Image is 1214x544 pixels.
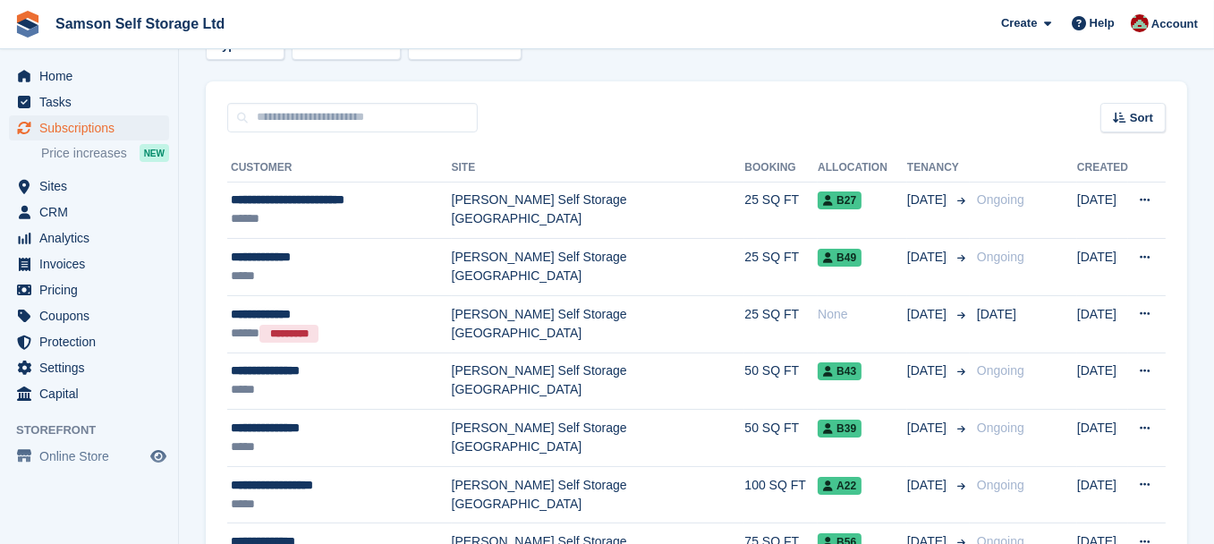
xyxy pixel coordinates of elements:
[452,466,745,523] td: [PERSON_NAME] Self Storage [GEOGRAPHIC_DATA]
[452,182,745,239] td: [PERSON_NAME] Self Storage [GEOGRAPHIC_DATA]
[744,466,818,523] td: 100 SQ FT
[9,115,169,140] a: menu
[818,154,907,183] th: Allocation
[1077,182,1128,239] td: [DATE]
[1130,109,1153,127] span: Sort
[744,295,818,353] td: 25 SQ FT
[41,143,169,163] a: Price increases NEW
[452,154,745,183] th: Site
[977,421,1024,435] span: Ongoing
[977,192,1024,207] span: Ongoing
[1077,353,1128,410] td: [DATE]
[1077,239,1128,296] td: [DATE]
[39,251,147,276] span: Invoices
[1001,14,1037,32] span: Create
[41,145,127,162] span: Price increases
[39,277,147,302] span: Pricing
[39,381,147,406] span: Capital
[1077,466,1128,523] td: [DATE]
[9,89,169,115] a: menu
[818,420,862,438] span: B39
[818,249,862,267] span: B49
[818,305,907,324] div: None
[14,11,41,38] img: stora-icon-8386f47178a22dfd0bd8f6a31ec36ba5ce8667c1dd55bd0f319d3a0aa187defe.svg
[9,200,169,225] a: menu
[818,191,862,209] span: B27
[452,353,745,410] td: [PERSON_NAME] Self Storage [GEOGRAPHIC_DATA]
[9,329,169,354] a: menu
[744,410,818,467] td: 50 SQ FT
[1077,154,1128,183] th: Created
[818,362,862,380] span: B43
[39,115,147,140] span: Subscriptions
[9,225,169,251] a: menu
[39,329,147,354] span: Protection
[977,250,1024,264] span: Ongoing
[452,410,745,467] td: [PERSON_NAME] Self Storage [GEOGRAPHIC_DATA]
[39,174,147,199] span: Sites
[744,154,818,183] th: Booking
[907,154,970,183] th: Tenancy
[907,305,950,324] span: [DATE]
[744,182,818,239] td: 25 SQ FT
[148,446,169,467] a: Preview store
[39,444,147,469] span: Online Store
[39,89,147,115] span: Tasks
[140,144,169,162] div: NEW
[907,476,950,495] span: [DATE]
[9,64,169,89] a: menu
[9,303,169,328] a: menu
[9,174,169,199] a: menu
[744,353,818,410] td: 50 SQ FT
[39,64,147,89] span: Home
[9,355,169,380] a: menu
[227,154,452,183] th: Customer
[1151,15,1198,33] span: Account
[907,419,950,438] span: [DATE]
[452,295,745,353] td: [PERSON_NAME] Self Storage [GEOGRAPHIC_DATA]
[1077,410,1128,467] td: [DATE]
[9,381,169,406] a: menu
[907,248,950,267] span: [DATE]
[977,363,1024,378] span: Ongoing
[744,239,818,296] td: 25 SQ FT
[1090,14,1115,32] span: Help
[452,239,745,296] td: [PERSON_NAME] Self Storage [GEOGRAPHIC_DATA]
[39,200,147,225] span: CRM
[907,361,950,380] span: [DATE]
[1131,14,1149,32] img: Ian
[977,307,1016,321] span: [DATE]
[39,225,147,251] span: Analytics
[16,421,178,439] span: Storefront
[9,444,169,469] a: menu
[39,303,147,328] span: Coupons
[907,191,950,209] span: [DATE]
[48,9,232,38] a: Samson Self Storage Ltd
[9,277,169,302] a: menu
[1077,295,1128,353] td: [DATE]
[9,251,169,276] a: menu
[977,478,1024,492] span: Ongoing
[39,355,147,380] span: Settings
[818,477,862,495] span: A22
